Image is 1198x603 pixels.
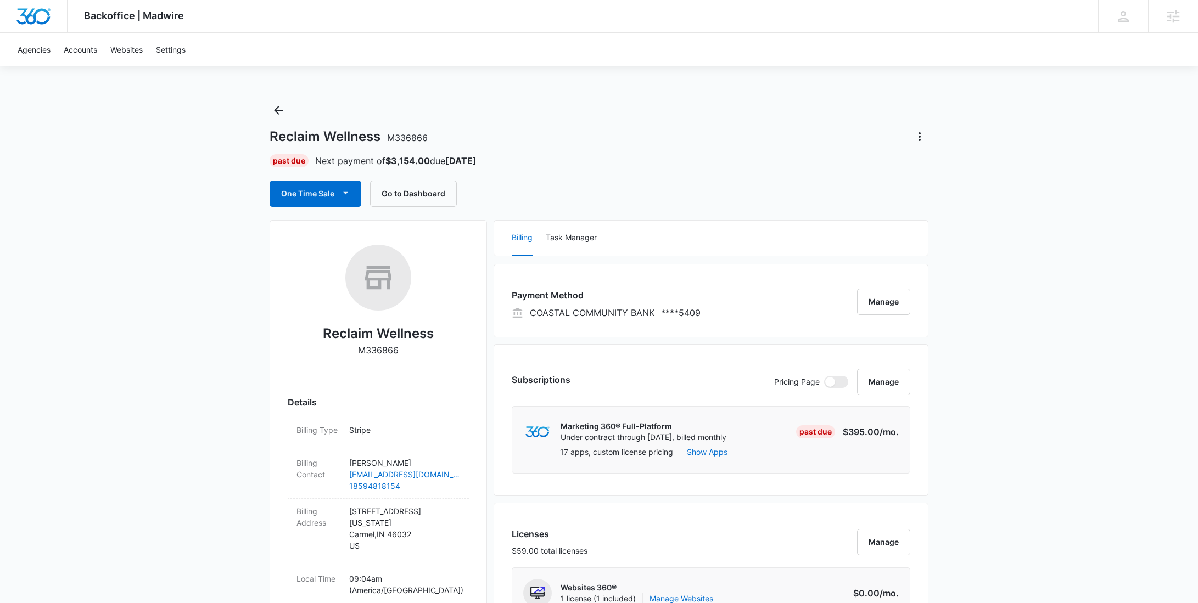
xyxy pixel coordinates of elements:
[349,480,460,492] a: 18594818154
[349,457,460,469] p: [PERSON_NAME]
[796,425,835,438] div: Past Due
[857,529,910,555] button: Manage
[296,424,340,436] dt: Billing Type
[323,324,434,343] h2: Reclaim Wellness
[512,527,587,540] h3: Licenses
[512,289,701,302] h3: Payment Method
[104,33,149,66] a: Websites
[512,221,533,256] button: Billing
[546,221,597,256] button: Task Manager
[288,396,317,409] span: Details
[349,424,460,436] p: Stripe
[512,545,587,556] p: $59.00 total licenses
[296,505,340,528] dt: Billing Address
[561,421,726,432] p: Marketing 360® Full-Platform
[57,33,104,66] a: Accounts
[315,154,477,167] p: Next payment of due
[385,155,430,166] strong: $3,154.00
[774,376,820,388] p: Pricing Page
[358,343,399,357] p: M336866
[561,582,713,593] p: Websites 360®
[349,505,460,551] p: [STREET_ADDRESS][US_STATE] Carmel , IN 46032 US
[880,588,899,599] span: /mo.
[270,181,361,207] button: One Time Sale
[847,587,899,600] p: $0.00
[149,33,192,66] a: Settings
[857,369,910,395] button: Manage
[84,10,184,21] span: Backoffice | Madwire
[296,457,340,480] dt: Billing Contact
[270,102,287,119] button: Back
[387,132,428,143] span: M336866
[560,446,673,458] p: 17 apps, custom license pricing
[370,181,457,207] button: Go to Dashboard
[270,128,428,145] h1: Reclaim Wellness
[270,154,309,167] div: Past Due
[530,306,654,319] p: COASTAL COMMUNITY BANK
[911,128,928,145] button: Actions
[349,469,460,480] a: [EMAIL_ADDRESS][DOMAIN_NAME]
[843,425,899,438] p: $395.00
[349,573,460,596] p: 09:04am ( America/[GEOGRAPHIC_DATA] )
[512,373,570,386] h3: Subscriptions
[687,446,727,458] button: Show Apps
[880,426,899,437] span: /mo.
[857,289,910,315] button: Manage
[525,426,549,438] img: marketing360Logo
[561,432,726,443] p: Under contract through [DATE], billed monthly
[11,33,57,66] a: Agencies
[445,155,477,166] strong: [DATE]
[288,499,469,566] div: Billing Address[STREET_ADDRESS][US_STATE]Carmel,IN 46032US
[288,450,469,499] div: Billing Contact[PERSON_NAME][EMAIL_ADDRESS][DOMAIN_NAME]18594818154
[296,573,340,584] dt: Local Time
[288,418,469,450] div: Billing TypeStripe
